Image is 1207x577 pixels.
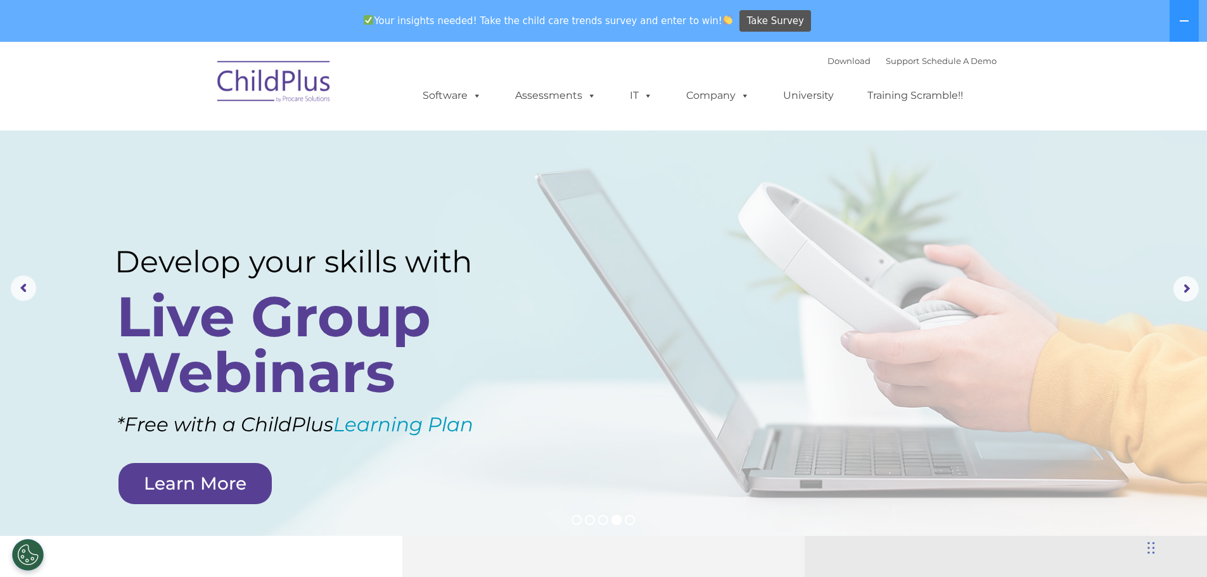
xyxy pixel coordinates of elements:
[117,407,543,443] rs-layer: *Free with a ChildPlus
[176,84,215,93] span: Last name
[886,56,919,66] a: Support
[770,83,846,108] a: University
[827,56,997,66] font: |
[12,539,44,571] button: Cookies Settings
[1147,529,1155,567] div: Drag
[117,289,509,400] rs-layer: Live Group Webinars
[502,83,609,108] a: Assessments
[176,136,230,145] span: Phone number
[747,10,804,32] span: Take Survey
[364,15,373,25] img: ✅
[922,56,997,66] a: Schedule A Demo
[739,10,811,32] a: Take Survey
[855,83,976,108] a: Training Scramble!!
[723,15,732,25] img: 👏
[1144,516,1207,577] iframe: Chat Widget
[617,83,665,108] a: IT
[674,83,762,108] a: Company
[118,463,272,504] a: Learn More
[333,412,473,436] a: Learning Plan
[115,244,514,280] rs-layer: Develop your skills with
[410,83,494,108] a: Software
[359,8,738,33] span: Your insights needed! Take the child care trends survey and enter to win!
[211,52,338,115] img: ChildPlus by Procare Solutions
[827,56,871,66] a: Download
